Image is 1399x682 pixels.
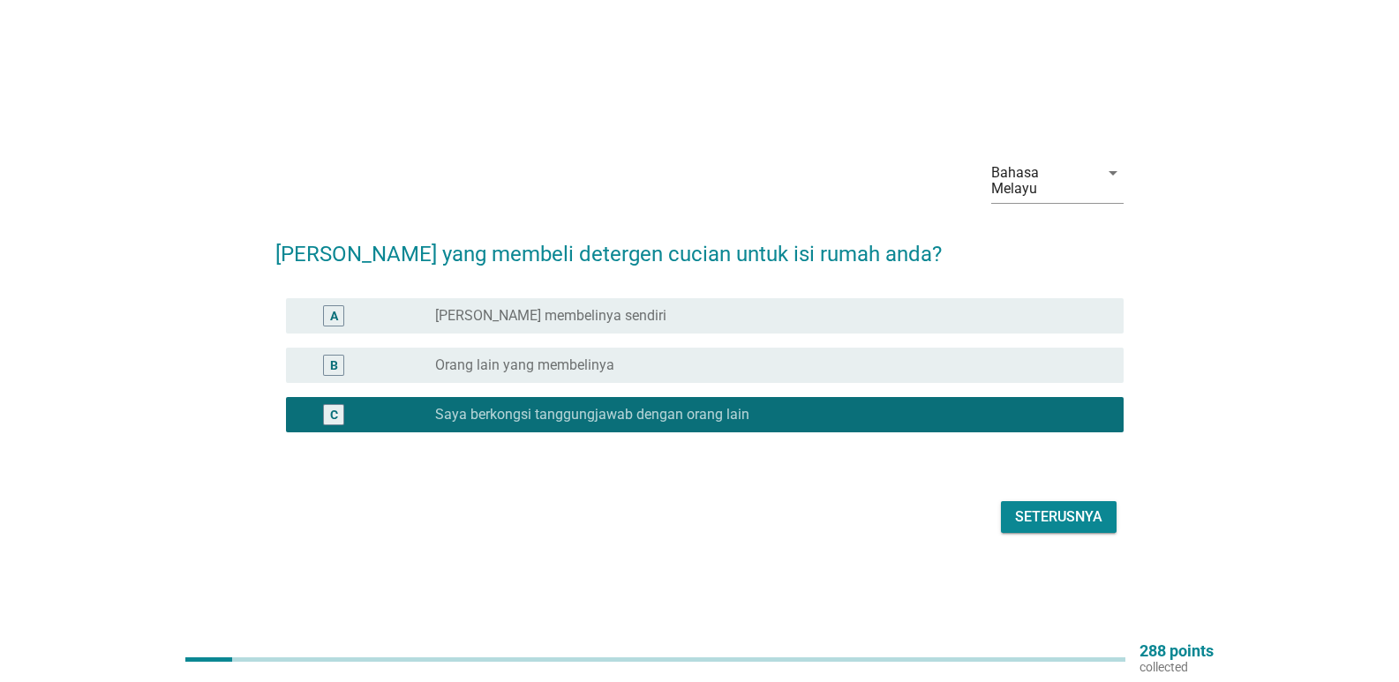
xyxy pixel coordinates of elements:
[1001,501,1117,533] button: Seterusnya
[435,307,666,325] label: [PERSON_NAME] membelinya sendiri
[435,356,614,374] label: Orang lain yang membelinya
[275,221,1124,270] h2: [PERSON_NAME] yang membeli detergen cucian untuk isi rumah anda?
[991,165,1088,197] div: Bahasa Melayu
[330,306,338,325] div: A
[330,405,338,423] div: C
[435,406,749,423] label: Saya berkongsi tanggungjawab dengan orang lain
[1140,643,1214,659] p: 288 points
[330,356,338,374] div: B
[1102,162,1124,184] i: arrow_drop_down
[1015,506,1102,528] div: Seterusnya
[1140,659,1214,675] p: collected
